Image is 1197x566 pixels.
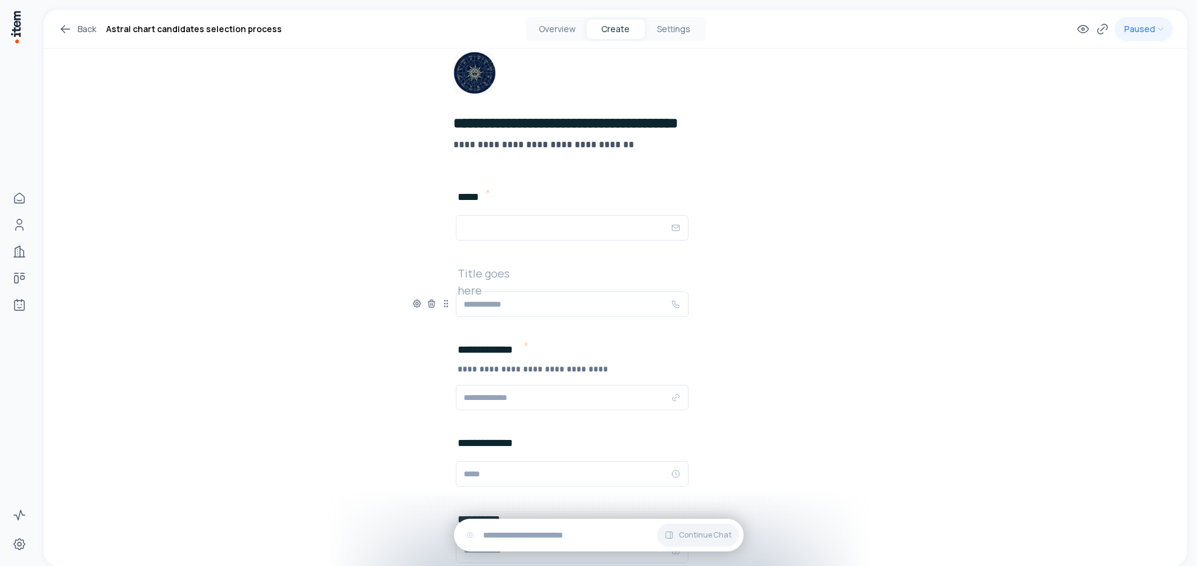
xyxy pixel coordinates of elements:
button: Overview [528,19,587,39]
div: Continue Chat [454,519,744,551]
button: Continue Chat [657,524,739,547]
a: Activity [7,503,32,527]
a: Settings [7,532,32,556]
a: Back [58,22,96,36]
h1: Astral chart candidates selection process [106,22,282,36]
a: People [7,213,32,237]
a: Agents [7,293,32,317]
span: Continue Chat [679,530,732,540]
img: Form Logo [453,52,496,94]
button: Settings [645,19,703,39]
button: Create [587,19,645,39]
img: Item Brain Logo [10,10,22,44]
a: Companies [7,239,32,264]
a: Home [7,186,32,210]
a: Deals [7,266,32,290]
